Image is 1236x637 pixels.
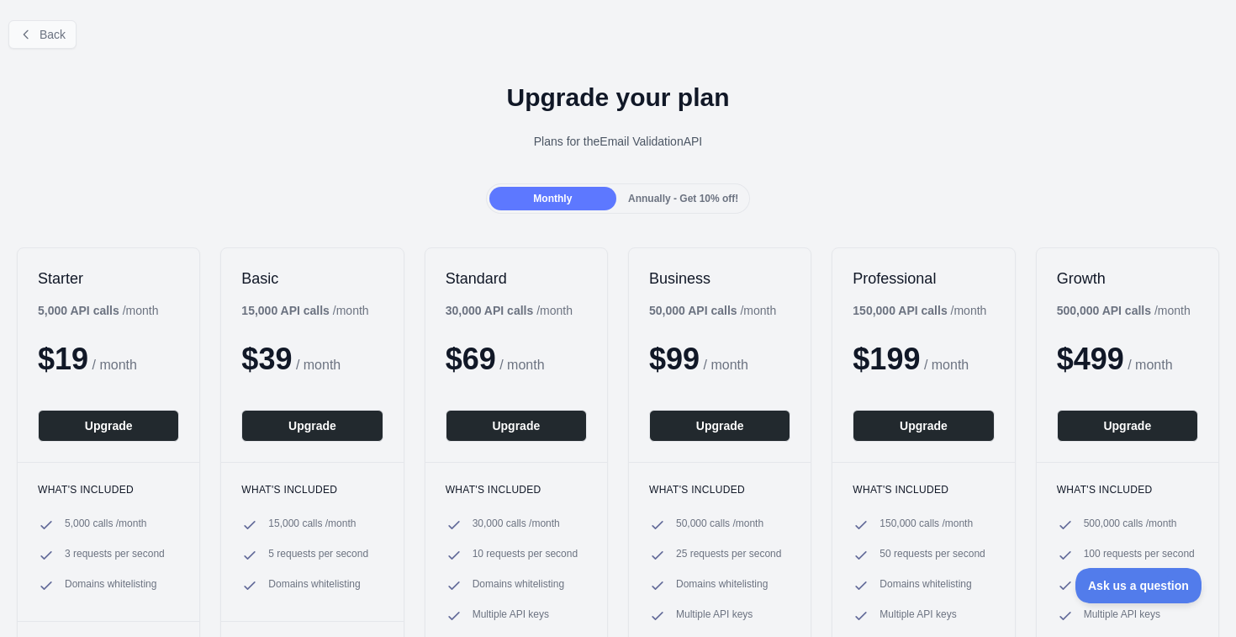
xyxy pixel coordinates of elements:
span: $ 69 [446,342,496,376]
span: $ 499 [1057,342,1124,376]
b: 50,000 API calls [649,304,737,317]
h2: Professional [853,268,994,289]
span: $ 99 [649,342,700,376]
div: / month [1057,302,1191,319]
h2: Growth [1057,268,1198,289]
div: / month [446,302,573,319]
h2: Standard [446,268,587,289]
div: / month [853,302,986,319]
span: $ 199 [853,342,920,376]
div: / month [649,302,776,319]
iframe: Toggle Customer Support [1075,568,1202,603]
h2: Business [649,268,790,289]
b: 30,000 API calls [446,304,534,317]
b: 150,000 API calls [853,304,947,317]
b: 500,000 API calls [1057,304,1151,317]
